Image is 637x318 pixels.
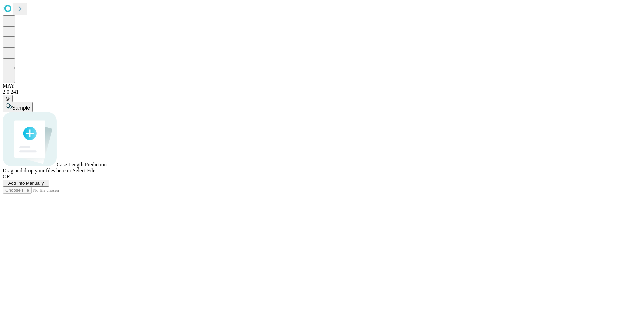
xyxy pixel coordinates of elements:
span: OR [3,174,10,179]
div: MAY [3,83,634,89]
span: Sample [12,105,30,111]
button: Sample [3,102,33,112]
button: Add Info Manually [3,180,49,187]
span: Add Info Manually [8,181,44,186]
button: @ [3,95,13,102]
span: @ [5,96,10,101]
span: Select File [73,168,95,173]
div: 2.0.241 [3,89,634,95]
span: Case Length Prediction [57,162,107,167]
span: Drag and drop your files here or [3,168,71,173]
